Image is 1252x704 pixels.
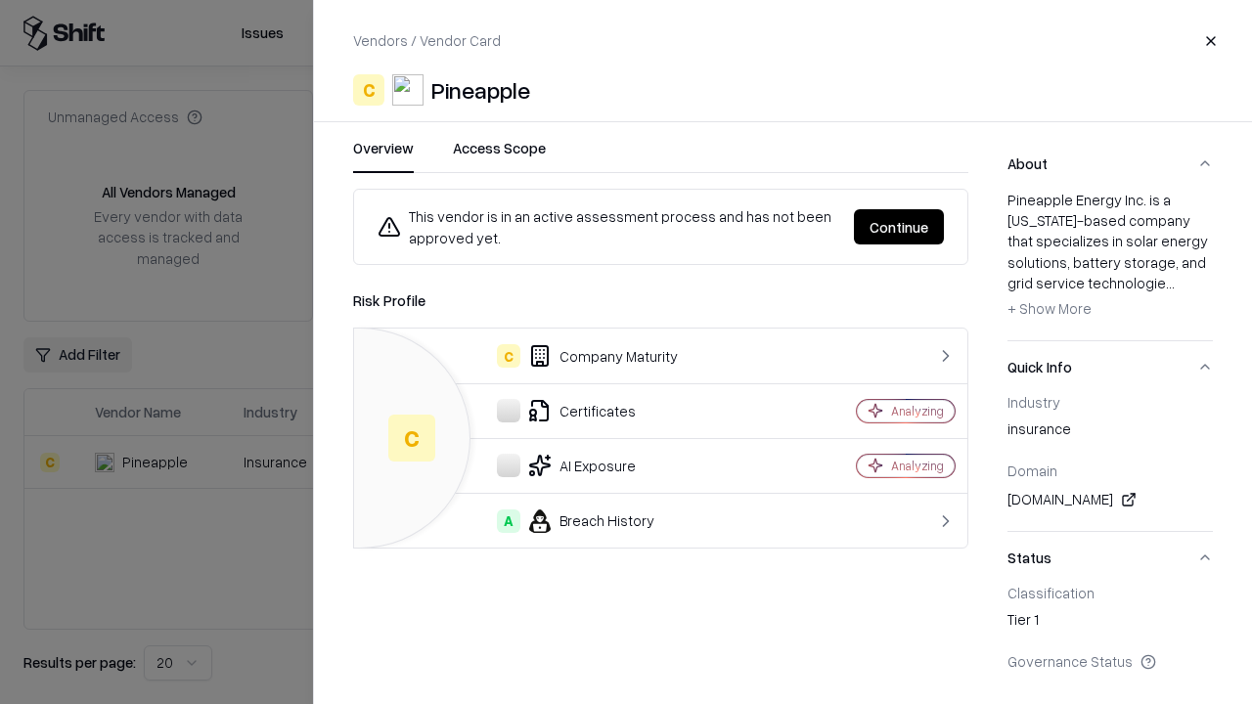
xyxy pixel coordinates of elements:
button: Continue [854,209,944,244]
div: Classification [1007,584,1213,601]
button: Quick Info [1007,341,1213,393]
p: Vendors / Vendor Card [353,30,501,51]
button: About [1007,138,1213,190]
button: + Show More [1007,293,1092,325]
div: [DOMAIN_NAME] [1007,488,1213,511]
div: Pineapple [431,74,530,106]
div: C [497,344,520,368]
button: Access Scope [453,138,546,173]
div: A [497,509,520,533]
div: AI Exposure [370,454,788,477]
div: Governance Status [1007,652,1213,670]
div: Tier 1 [1007,609,1213,637]
div: Pineapple Energy Inc. is a [US_STATE]-based company that specializes in solar energy solutions, b... [1007,190,1213,325]
div: This vendor is in an active assessment process and has not been approved yet. [378,205,838,248]
div: C [388,415,435,462]
div: Quick Info [1007,393,1213,531]
div: insurance [1007,418,1213,446]
span: ... [1166,274,1175,291]
div: Certificates [370,399,788,422]
div: C [353,74,384,106]
button: Overview [353,138,414,173]
div: Company Maturity [370,344,788,368]
img: Pineapple [392,74,424,106]
div: Breach History [370,509,788,533]
div: Risk Profile [353,288,968,312]
div: Analyzing [891,403,944,419]
div: Industry [1007,393,1213,411]
div: Domain [1007,462,1213,479]
div: About [1007,190,1213,340]
button: Status [1007,532,1213,584]
div: Analyzing [891,458,944,474]
span: + Show More [1007,299,1092,317]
